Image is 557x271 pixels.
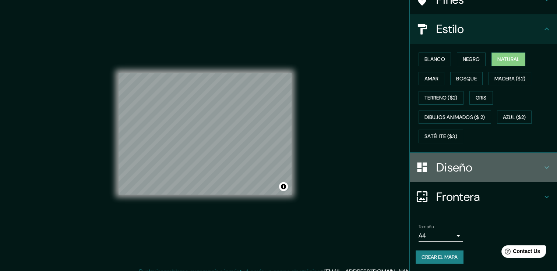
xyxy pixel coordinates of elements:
[424,93,458,102] font: Terreno ($2)
[489,72,531,86] button: Madera ($2)
[469,91,493,105] button: Gris
[419,53,451,66] button: Blanco
[436,160,542,175] h4: Diseño
[419,130,463,143] button: Satélite ($3)
[450,72,483,86] button: Bosque
[436,22,542,36] h4: Estilo
[456,74,477,83] font: Bosque
[419,230,463,242] div: A4
[497,55,519,64] font: Natural
[410,153,557,182] div: Diseño
[410,182,557,212] div: Frontera
[491,242,549,263] iframe: Help widget launcher
[119,73,292,195] canvas: Mapa
[436,189,542,204] h4: Frontera
[457,53,486,66] button: Negro
[419,72,444,86] button: Amar
[503,113,526,122] font: Azul ($2)
[422,253,458,262] font: Crear el mapa
[419,223,434,230] label: Tamaño
[476,93,487,102] font: Gris
[497,111,532,124] button: Azul ($2)
[419,91,463,105] button: Terreno ($2)
[279,182,288,191] button: Alternar atribución
[494,74,525,83] font: Madera ($2)
[416,250,463,264] button: Crear el mapa
[419,111,491,124] button: Dibujos animados ($ 2)
[424,132,457,141] font: Satélite ($3)
[424,113,485,122] font: Dibujos animados ($ 2)
[424,74,438,83] font: Amar
[424,55,445,64] font: Blanco
[463,55,480,64] font: Negro
[410,14,557,44] div: Estilo
[491,53,525,66] button: Natural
